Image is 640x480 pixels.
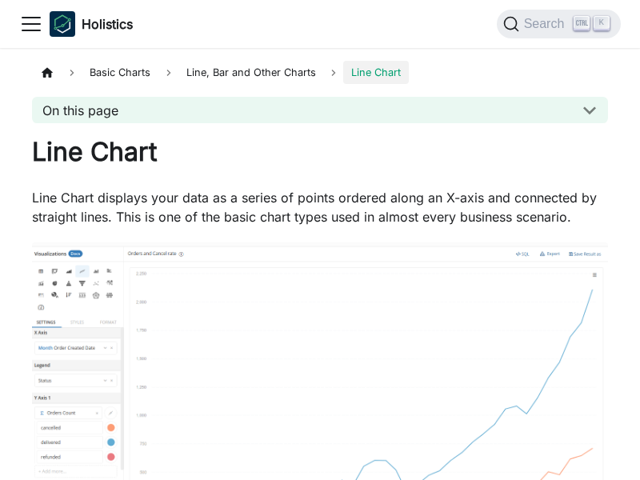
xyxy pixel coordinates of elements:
[32,61,62,84] a: Home page
[32,97,608,123] button: On this page
[82,61,158,84] span: Basic Charts
[82,14,133,34] b: Holistics
[32,136,608,168] h1: Line Chart
[178,61,324,84] span: Line, Bar and Other Charts
[19,12,43,36] button: Toggle navigation bar
[594,16,610,30] kbd: K
[50,11,133,37] a: HolisticsHolistics
[519,17,574,31] span: Search
[32,61,608,84] nav: Breadcrumbs
[343,61,409,84] span: Line Chart
[50,11,75,37] img: Holistics
[497,10,621,38] button: Search (Ctrl+K)
[32,188,608,226] p: Line Chart displays your data as a series of points ordered along an X-axis and connected by stra...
